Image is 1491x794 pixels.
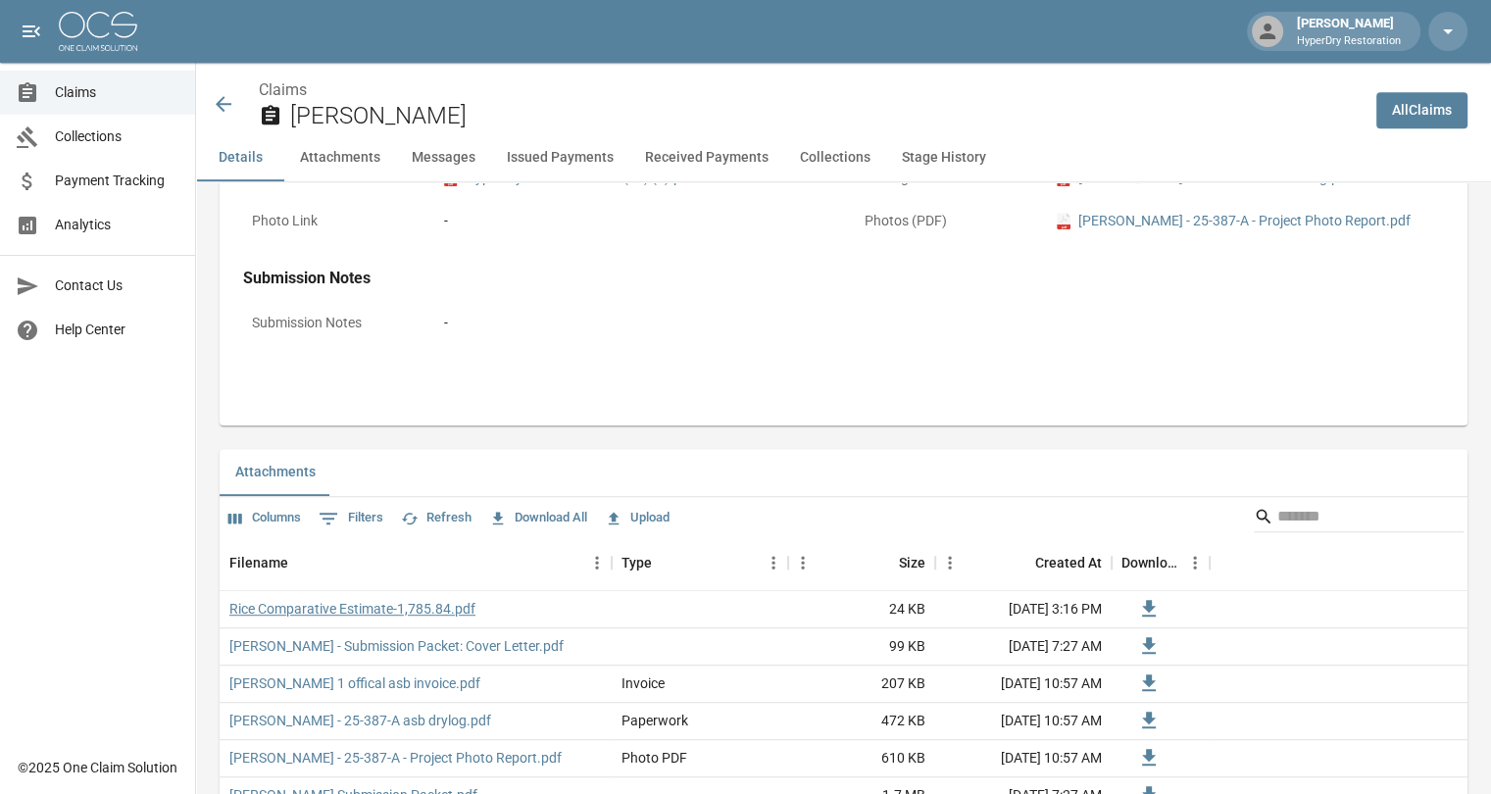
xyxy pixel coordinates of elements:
[759,548,788,577] button: Menu
[243,304,420,342] p: Submission Notes
[935,666,1112,703] div: [DATE] 10:57 AM
[1121,535,1180,590] div: Download
[55,320,179,340] span: Help Center
[491,134,629,181] button: Issued Payments
[621,535,652,590] div: Type
[788,628,935,666] div: 99 KB
[290,102,1361,130] h2: [PERSON_NAME]
[55,215,179,235] span: Analytics
[1112,535,1210,590] div: Download
[1297,33,1401,50] p: HyperDry Restoration
[935,740,1112,777] div: [DATE] 10:57 AM
[220,449,331,496] button: Attachments
[196,134,284,181] button: Details
[788,591,935,628] div: 24 KB
[229,673,480,693] a: [PERSON_NAME] 1 offical asb invoice.pdf
[788,535,935,590] div: Size
[59,12,137,51] img: ocs-logo-white-transparent.png
[229,748,562,768] a: [PERSON_NAME] - 25-387-A - Project Photo Report.pdf
[629,134,784,181] button: Received Payments
[229,535,288,590] div: Filename
[886,134,1002,181] button: Stage History
[229,711,491,730] a: [PERSON_NAME] - 25-387-A asb drylog.pdf
[621,748,687,768] div: Photo PDF
[788,703,935,740] div: 472 KB
[55,275,179,296] span: Contact Us
[784,134,886,181] button: Collections
[788,666,935,703] div: 207 KB
[935,548,965,577] button: Menu
[484,503,592,533] button: Download All
[396,503,476,533] button: Refresh
[899,535,925,590] div: Size
[229,599,475,619] a: Rice Comparative Estimate-1,785.84.pdf
[935,628,1112,666] div: [DATE] 7:27 AM
[1289,14,1409,49] div: [PERSON_NAME]
[259,80,307,99] a: Claims
[224,503,306,533] button: Select columns
[229,636,564,656] a: [PERSON_NAME] - Submission Packet: Cover Letter.pdf
[284,134,396,181] button: Attachments
[612,535,788,590] div: Type
[396,134,491,181] button: Messages
[12,12,51,51] button: open drawer
[259,78,1361,102] nav: breadcrumb
[600,503,674,533] button: Upload
[856,202,1032,240] p: Photos (PDF)
[220,535,612,590] div: Filename
[220,449,1467,496] div: related-list tabs
[243,269,1444,288] h4: Submission Notes
[1035,535,1102,590] div: Created At
[55,171,179,191] span: Payment Tracking
[1057,211,1411,231] a: pdf[PERSON_NAME] - 25-387-A - Project Photo Report.pdf
[314,503,388,534] button: Show filters
[196,134,1491,181] div: anchor tabs
[935,703,1112,740] div: [DATE] 10:57 AM
[935,591,1112,628] div: [DATE] 3:16 PM
[1376,92,1467,128] a: AllClaims
[935,535,1112,590] div: Created At
[621,711,688,730] div: Paperwork
[55,126,179,147] span: Collections
[788,548,818,577] button: Menu
[55,82,179,103] span: Claims
[621,673,665,693] div: Invoice
[444,211,823,231] div: -
[788,740,935,777] div: 610 KB
[243,202,420,240] p: Photo Link
[1180,548,1210,577] button: Menu
[582,548,612,577] button: Menu
[444,313,1435,333] div: -
[18,758,177,777] div: © 2025 One Claim Solution
[1254,501,1464,536] div: Search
